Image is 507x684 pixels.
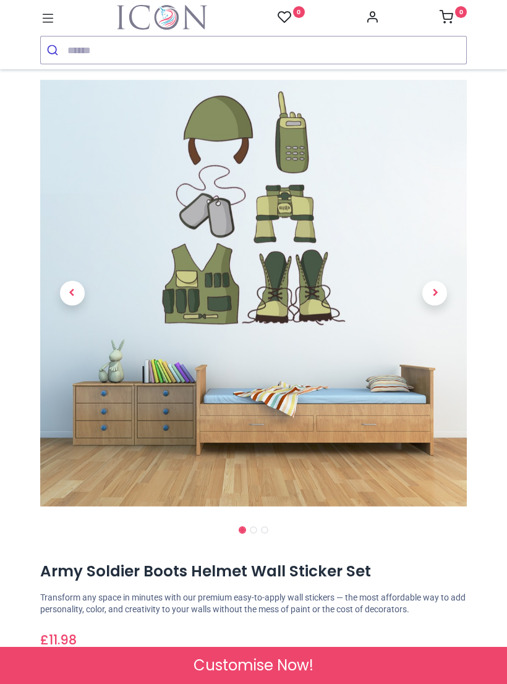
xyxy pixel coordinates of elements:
sup: 0 [455,6,467,18]
span: 11.98 [49,631,77,649]
p: Transform any space in minutes with our premium easy-to-apply wall stickers — the most affordable... [40,592,467,616]
span: Previous [60,281,85,306]
h1: Army Soldier Boots Helmet Wall Sticker Set [40,561,467,582]
sup: 0 [293,6,305,18]
button: Submit [41,36,67,64]
a: Next [403,143,467,442]
a: 0 [278,10,305,25]
a: Previous [40,143,104,442]
img: Icon Wall Stickers [117,5,207,30]
span: £ [40,631,77,649]
a: 0 [440,14,467,24]
span: Next [422,281,447,306]
img: Army Soldier Boots Helmet Wall Sticker Set [40,80,467,507]
a: Account Info [365,14,379,24]
a: Logo of Icon Wall Stickers [117,5,207,30]
span: Customise Now! [194,655,313,676]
